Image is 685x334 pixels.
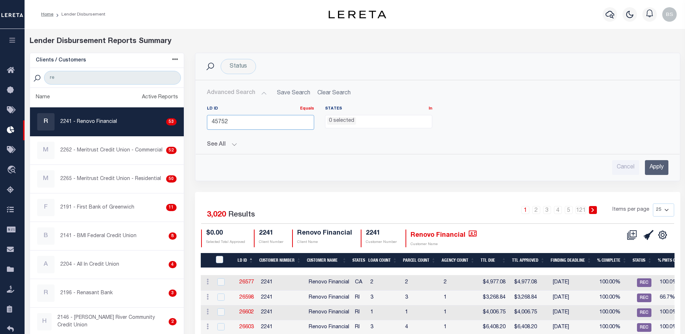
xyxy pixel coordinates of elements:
td: [DATE] [550,305,597,320]
h4: $0.00 [206,230,245,237]
td: [DATE] [550,275,597,291]
td: $4,977.08 [511,275,550,291]
img: svg+xml;base64,PHN2ZyB4bWxucz0iaHR0cDovL3d3dy53My5vcmcvMjAwMC9zdmciIHBvaW50ZXItZXZlbnRzPSJub25lIi... [662,7,677,22]
a: In [429,107,432,111]
th: Funding Deadline: activate to sort column ascending [548,253,594,268]
p: Customer Name [411,242,477,247]
td: 1 [441,305,480,320]
a: M2265 - Meritrust Credit Union - Residential50 [30,165,184,193]
div: 4 [169,261,176,268]
div: R [37,113,55,130]
td: RI [352,291,368,305]
td: 100.00% [597,305,632,320]
input: Apply [645,160,668,175]
a: F2191 - First Bank of Greenwich11 [30,193,184,222]
a: 26603 [239,325,254,330]
th: Customer Name: activate to sort column ascending [304,253,350,268]
th: Ttl Due: activate to sort column ascending [478,253,509,268]
td: 1 [441,291,480,305]
td: 2241 [258,275,306,291]
div: Name [36,94,50,102]
p: 2204 - All In Credit Union [60,261,119,269]
td: 2 [368,275,402,291]
td: $3,268.84 [480,291,511,305]
p: Client Number [259,240,283,245]
div: Click to Edit [221,59,256,74]
a: 3 [543,206,551,214]
i: travel_explore [7,166,18,175]
input: Search Customer [44,71,181,85]
span: REC [637,308,651,317]
span: 3,020 [207,211,226,219]
th: Agency Count: activate to sort column ascending [439,253,478,268]
div: 2 [169,318,176,325]
th: States [350,253,365,268]
div: 11 [166,204,176,211]
div: 8 [169,232,176,240]
h4: 2241 [366,230,397,237]
div: B [37,227,55,245]
button: See All [207,141,668,148]
td: $3,268.84 [511,291,550,305]
th: LD ID: activate to sort column descending [235,253,256,268]
p: 2265 - Meritrust Credit Union - Residential [60,175,161,183]
a: 5 [565,206,573,214]
div: A [37,256,55,273]
td: 2241 [258,305,306,320]
td: 3 [368,291,402,305]
div: R [37,284,55,302]
td: 1 [402,305,441,320]
div: 50 [166,175,176,183]
th: Parcel Count: activate to sort column ascending [400,253,439,268]
li: 0 selected [327,117,356,125]
td: Renovo Financial [306,305,352,320]
a: 121 [576,206,586,214]
label: States [325,106,432,112]
td: $4,006.75 [511,305,550,320]
p: 2146 - [PERSON_NAME] River Community Credit Union [57,314,166,329]
td: $4,977.08 [480,275,511,291]
p: Client Name [297,240,352,245]
input: Cancel [612,160,639,175]
div: F [37,199,55,216]
div: 53 [166,118,176,125]
span: Items per page [612,206,649,214]
div: Lender Disbursement Reports Summary [30,36,680,47]
td: CA [352,275,368,291]
div: M [37,142,55,159]
h5: Clients / Customers [36,57,86,64]
p: 2241 - Renovo Financial [60,118,117,126]
h4: Renovo Financial [411,230,477,239]
button: Advanced Search [207,86,267,100]
a: Home [41,12,53,17]
a: R2196 - Renasant Bank3 [30,279,184,307]
p: Customer Number [366,240,397,245]
a: R2241 - Renovo Financial53 [30,108,184,136]
div: H [37,313,52,330]
a: 26598 [239,295,254,300]
td: RI [352,305,368,320]
div: Active Reports [142,94,178,102]
div: M [37,170,55,188]
p: Selected Total Approved [206,240,245,245]
td: Renovo Financial [306,275,352,291]
th: % Complete: activate to sort column ascending [594,253,630,268]
th: Loan Count: activate to sort column ascending [365,253,400,268]
th: LDID [211,253,235,268]
a: 26602 [239,310,254,315]
a: A2204 - All In Credit Union4 [30,250,184,279]
a: B2141 - BMI Federal Credit Union8 [30,222,184,250]
img: logo-dark.svg [329,10,386,18]
a: 2 [532,206,540,214]
th: Ttl Approved: activate to sort column ascending [509,253,548,268]
td: 100.00% [597,291,632,305]
div: 52 [166,147,176,154]
label: Results [228,209,255,221]
span: REC [637,323,651,332]
td: [DATE] [550,291,597,305]
a: 4 [554,206,562,214]
td: 1 [368,305,402,320]
input: ... [207,115,314,130]
p: 2196 - Renasant Bank [60,290,113,297]
div: 3 [169,290,176,297]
